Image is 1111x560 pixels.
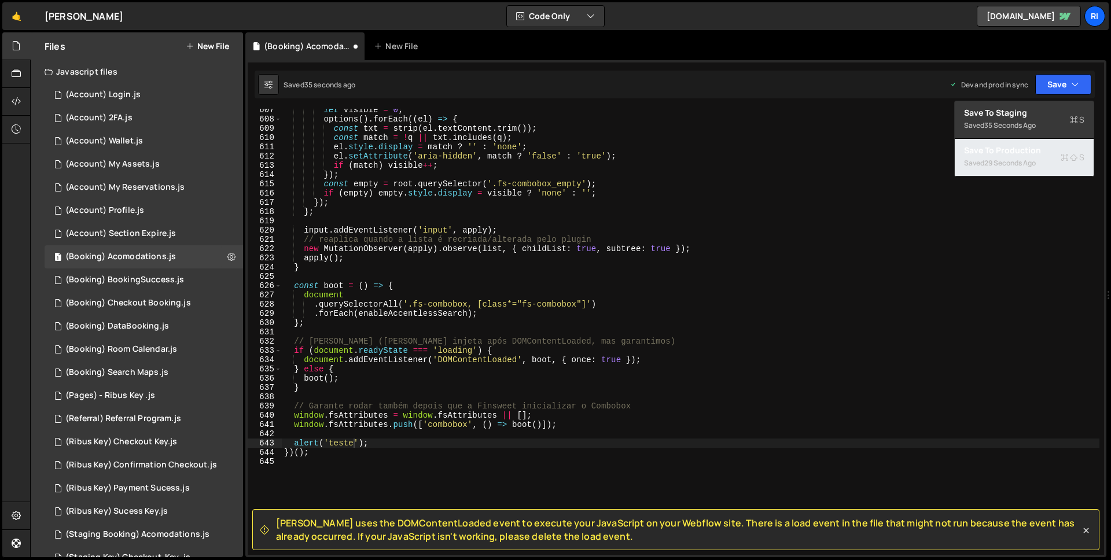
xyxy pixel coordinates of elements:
[45,338,243,361] div: 16291/44045.js
[984,158,1036,168] div: 29 seconds ago
[248,272,282,281] div: 625
[248,420,282,429] div: 641
[248,216,282,226] div: 619
[65,298,191,308] div: (Booking) Checkout Booking.js
[65,506,168,517] div: (Ribus Key) Sucess Key.js
[248,133,282,142] div: 610
[45,83,243,106] div: 16291/44358.js
[45,430,243,454] div: 16291/44051.js
[248,235,282,244] div: 621
[248,207,282,216] div: 618
[65,437,177,447] div: (Ribus Key) Checkout Key.js
[248,105,282,115] div: 607
[304,80,355,90] div: 35 seconds ago
[248,401,282,411] div: 639
[248,439,282,448] div: 643
[248,142,282,152] div: 611
[65,182,185,193] div: (Account) My Reservations.js
[54,253,61,263] span: 1
[65,113,133,123] div: (Account) 2FA.js
[248,327,282,337] div: 631
[1070,114,1084,126] span: S
[45,245,243,268] div: 16291/44037.js
[248,318,282,327] div: 630
[1084,6,1105,27] a: Ri
[45,361,243,384] div: 16291/44046.js
[65,229,176,239] div: (Account) Section Expire.js
[65,136,143,146] div: (Account) Wallet.js
[248,198,282,207] div: 617
[31,60,243,83] div: Javascript files
[45,292,243,315] div: 16291/44039.js
[45,384,243,407] div: 16291/44047.js
[248,448,282,457] div: 644
[248,152,282,161] div: 612
[45,106,243,130] div: 16291/44034.js
[1061,152,1084,163] span: S
[248,411,282,420] div: 640
[248,300,282,309] div: 628
[45,199,243,222] div: 16291/43983.js
[248,179,282,189] div: 615
[248,281,282,290] div: 626
[248,161,282,170] div: 613
[45,315,243,338] div: 16291/44040.js
[65,90,141,100] div: (Account) Login.js
[45,40,65,53] h2: Files
[248,124,282,133] div: 609
[65,275,184,285] div: (Booking) BookingSuccess.js
[248,364,282,374] div: 635
[248,392,282,401] div: 638
[264,40,351,52] div: (Booking) Acomodations.js
[45,9,123,23] div: [PERSON_NAME]
[248,337,282,346] div: 632
[964,119,1084,132] div: Saved
[45,222,243,245] div: 16291/43984.js
[507,6,604,27] button: Code Only
[248,383,282,392] div: 637
[65,252,176,262] div: (Booking) Acomodations.js
[65,367,168,378] div: (Booking) Search Maps.js
[65,321,169,331] div: (Booking) DataBooking.js
[45,454,243,477] div: 16291/44052.js
[248,244,282,253] div: 622
[977,6,1081,27] a: [DOMAIN_NAME]
[248,374,282,383] div: 636
[964,156,1084,170] div: Saved
[964,145,1084,156] div: Save to Production
[248,253,282,263] div: 623
[65,414,181,424] div: (Referral) Referral Program.js
[65,529,209,540] div: (Staging Booking) Acomodations.js
[65,205,144,216] div: (Account) Profile.js
[186,42,229,51] button: New File
[45,268,243,292] div: 16291/44038.js
[248,115,282,124] div: 608
[65,390,155,401] div: (Pages) - Ribus Key .js
[1035,74,1091,95] button: Save
[248,309,282,318] div: 629
[65,460,217,470] div: (Ribus Key) Confirmation Checkout.js
[248,355,282,364] div: 634
[248,429,282,439] div: 642
[276,517,1080,543] span: [PERSON_NAME] uses the DOMContentLoaded event to execute your JavaScript on your Webflow site. Th...
[65,159,160,170] div: (Account) My Assets.js
[65,344,177,355] div: (Booking) Room Calendar.js
[284,80,355,90] div: Saved
[45,407,243,430] div: 16291/44049.js
[45,523,243,546] div: 16291/44056.js
[45,176,243,199] div: 16291/44036.js
[964,107,1084,119] div: Save to Staging
[248,189,282,198] div: 616
[45,477,243,500] div: 16291/44054.js
[248,170,282,179] div: 614
[248,346,282,355] div: 633
[45,500,243,523] div: 16291/44055.js
[248,226,282,235] div: 620
[248,457,282,466] div: 645
[65,483,190,493] div: (Ribus Key) Payment Sucess.js
[984,120,1036,130] div: 35 seconds ago
[950,80,1028,90] div: Dev and prod in sync
[45,130,243,153] div: 16291/44384.js
[248,290,282,300] div: 627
